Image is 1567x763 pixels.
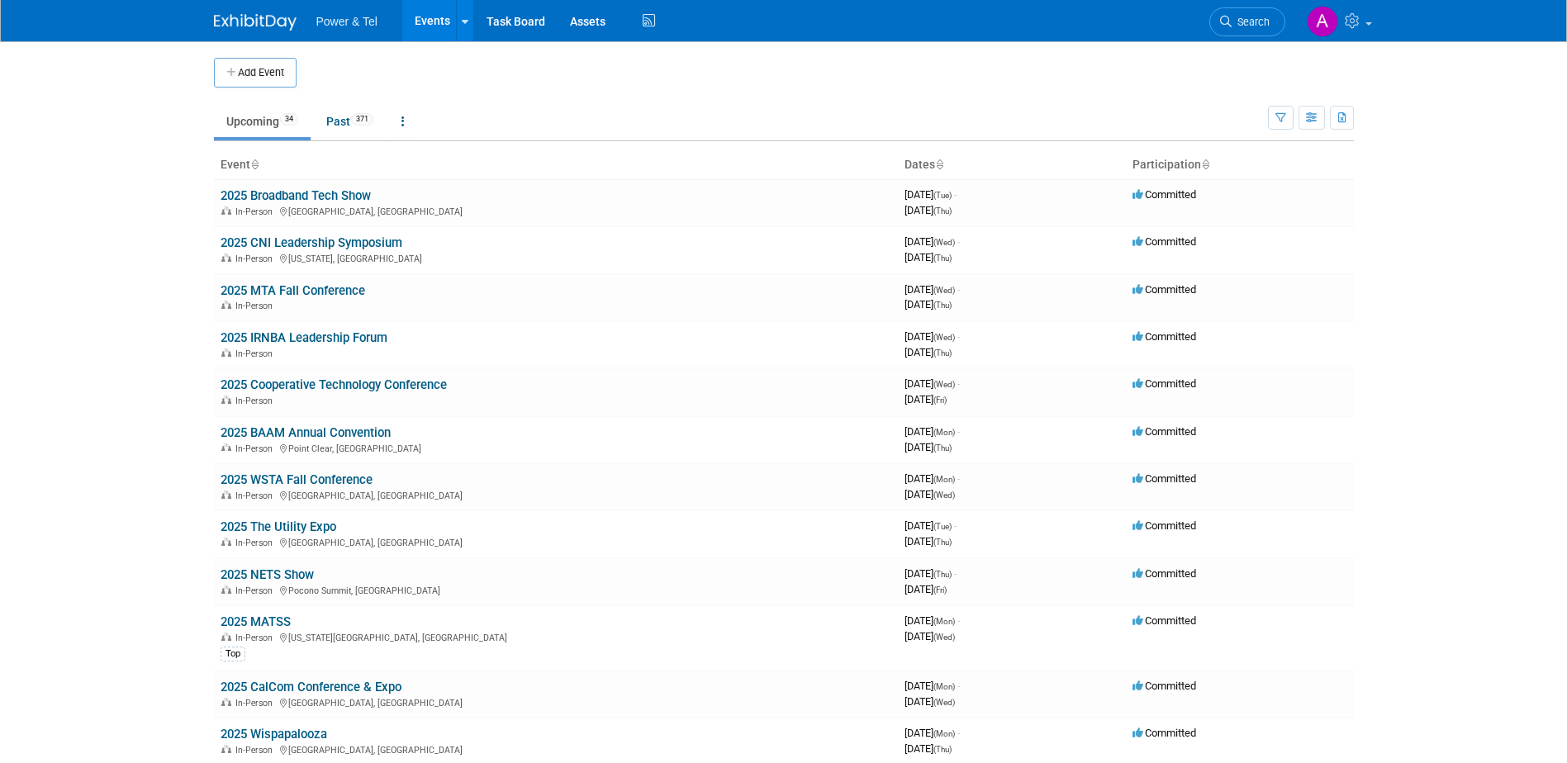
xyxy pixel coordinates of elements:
span: (Thu) [933,254,952,263]
span: (Wed) [933,380,955,389]
span: (Mon) [933,729,955,738]
img: ExhibitDay [214,14,297,31]
span: - [957,680,960,692]
span: [DATE] [905,472,960,485]
img: In-Person Event [221,254,231,262]
span: (Thu) [933,570,952,579]
span: - [957,377,960,390]
span: [DATE] [905,488,955,500]
span: (Fri) [933,396,947,405]
span: [DATE] [905,346,952,358]
span: - [954,519,957,532]
span: - [957,283,960,296]
a: 2025 MATSS [221,614,291,629]
a: Sort by Participation Type [1201,158,1209,171]
span: [DATE] [905,695,955,708]
span: [DATE] [905,251,952,263]
span: (Wed) [933,238,955,247]
span: Committed [1133,377,1196,390]
span: [DATE] [905,235,960,248]
a: 2025 The Utility Expo [221,519,336,534]
span: Committed [1133,283,1196,296]
span: In-Person [235,396,278,406]
span: 371 [351,113,373,126]
span: Committed [1133,330,1196,343]
span: Committed [1133,614,1196,627]
span: (Fri) [933,585,947,595]
div: [US_STATE][GEOGRAPHIC_DATA], [GEOGRAPHIC_DATA] [221,630,891,643]
span: [DATE] [905,204,952,216]
span: (Wed) [933,633,955,642]
span: (Thu) [933,301,952,310]
span: In-Person [235,698,278,708]
th: Participation [1126,151,1354,179]
span: In-Person [235,538,278,548]
span: (Wed) [933,698,955,707]
a: 2025 IRNBA Leadership Forum [221,330,387,345]
span: 34 [280,113,298,126]
span: - [954,567,957,580]
img: In-Person Event [221,538,231,546]
a: 2025 WSTA Fall Conference [221,472,373,487]
span: [DATE] [905,393,947,405]
span: Committed [1133,567,1196,580]
span: [DATE] [905,283,960,296]
span: [DATE] [905,425,960,438]
span: Power & Tel [316,15,378,28]
span: (Thu) [933,348,952,358]
img: In-Person Event [221,443,231,452]
div: Pocono Summit, [GEOGRAPHIC_DATA] [221,583,891,596]
span: [DATE] [905,330,960,343]
span: [DATE] [905,742,952,755]
span: (Mon) [933,682,955,691]
span: (Tue) [933,522,952,531]
span: - [957,235,960,248]
div: [GEOGRAPHIC_DATA], [GEOGRAPHIC_DATA] [221,204,891,217]
button: Add Event [214,58,297,88]
img: In-Person Event [221,745,231,753]
span: [DATE] [905,583,947,595]
span: [DATE] [905,298,952,310]
a: 2025 CNI Leadership Symposium [221,235,402,250]
span: In-Person [235,206,278,217]
span: [DATE] [905,680,960,692]
img: In-Person Event [221,348,231,357]
span: (Thu) [933,206,952,216]
span: Committed [1133,472,1196,485]
span: (Mon) [933,428,955,437]
span: [DATE] [905,567,957,580]
a: 2025 CalCom Conference & Expo [221,680,401,694]
span: (Tue) [933,191,952,200]
span: (Thu) [933,443,952,453]
div: [GEOGRAPHIC_DATA], [GEOGRAPHIC_DATA] [221,535,891,548]
div: [US_STATE], [GEOGRAPHIC_DATA] [221,251,891,264]
span: [DATE] [905,519,957,532]
a: Upcoming34 [214,106,311,137]
th: Dates [898,151,1126,179]
a: 2025 Broadband Tech Show [221,188,371,203]
span: [DATE] [905,614,960,627]
span: In-Person [235,745,278,756]
span: Committed [1133,235,1196,248]
span: (Wed) [933,286,955,295]
span: - [957,614,960,627]
span: Committed [1133,425,1196,438]
img: In-Person Event [221,698,231,706]
div: [GEOGRAPHIC_DATA], [GEOGRAPHIC_DATA] [221,742,891,756]
a: Search [1209,7,1285,36]
span: (Thu) [933,745,952,754]
span: Committed [1133,188,1196,201]
span: [DATE] [905,727,960,739]
span: - [954,188,957,201]
span: - [957,472,960,485]
th: Event [214,151,898,179]
span: - [957,330,960,343]
span: - [957,727,960,739]
img: In-Person Event [221,633,231,641]
div: [GEOGRAPHIC_DATA], [GEOGRAPHIC_DATA] [221,695,891,708]
a: Sort by Event Name [250,158,259,171]
span: [DATE] [905,377,960,390]
span: Committed [1133,680,1196,692]
span: (Wed) [933,333,955,342]
a: 2025 NETS Show [221,567,314,582]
